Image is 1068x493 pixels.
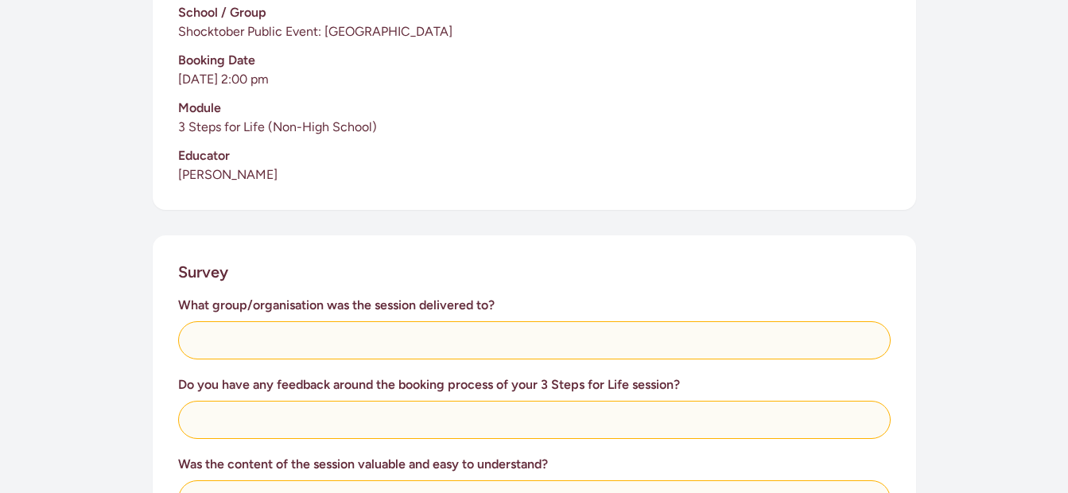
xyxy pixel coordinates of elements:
[178,165,891,184] p: [PERSON_NAME]
[178,375,891,394] h3: Do you have any feedback around the booking process of your 3 Steps for Life session?
[178,22,891,41] p: Shocktober Public Event: [GEOGRAPHIC_DATA]
[178,146,891,165] h3: Educator
[178,296,891,315] h3: What group/organisation was the session delivered to?
[178,455,891,474] h3: Was the content of the session valuable and easy to understand?
[178,261,228,283] h2: Survey
[178,51,891,70] h3: Booking Date
[178,99,891,118] h3: Module
[178,3,891,22] h3: School / Group
[178,118,891,137] p: 3 Steps for Life (Non-High School)
[178,70,891,89] p: [DATE] 2:00 pm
